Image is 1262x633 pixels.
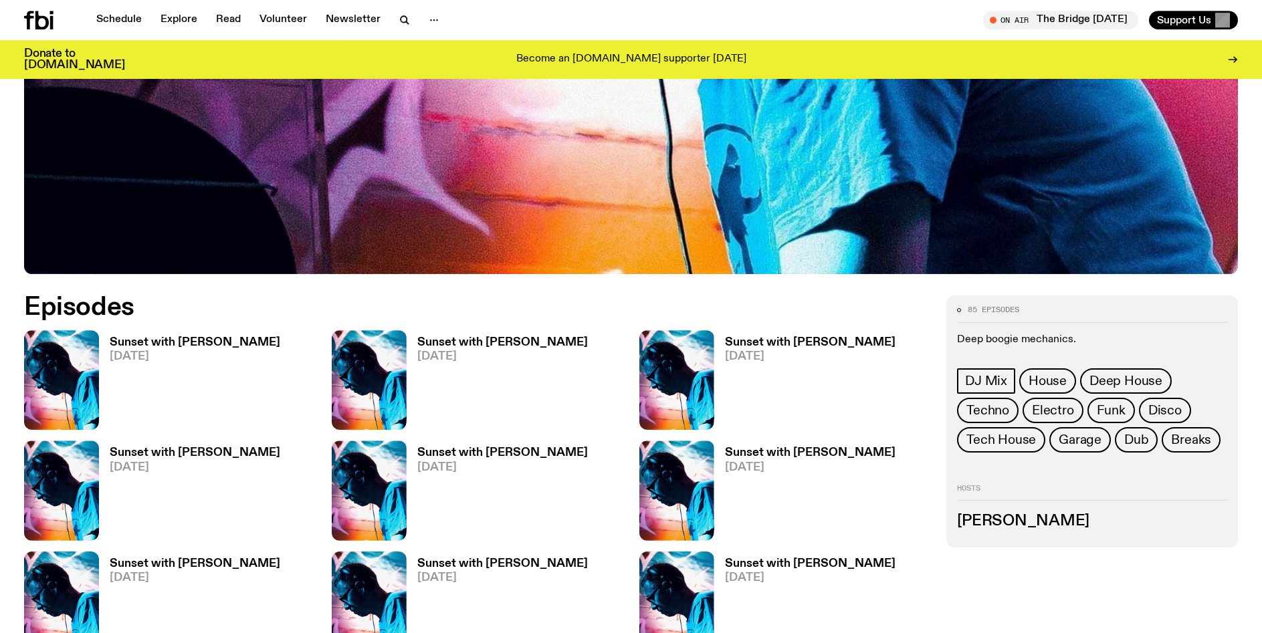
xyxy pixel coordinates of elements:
[725,558,896,569] h3: Sunset with [PERSON_NAME]
[417,337,588,348] h3: Sunset with [PERSON_NAME]
[1059,432,1101,447] span: Garage
[417,351,588,362] span: [DATE]
[1019,368,1076,394] a: House
[957,368,1015,394] a: DJ Mix
[332,330,407,430] img: Simon Caldwell stands side on, looking downwards. He has headphones on. Behind him is a brightly ...
[1032,403,1074,418] span: Electro
[99,337,280,430] a: Sunset with [PERSON_NAME][DATE]
[1139,398,1191,423] a: Disco
[957,427,1045,453] a: Tech House
[417,558,588,569] h3: Sunset with [PERSON_NAME]
[725,462,896,473] span: [DATE]
[1148,403,1182,418] span: Disco
[251,11,315,29] a: Volunteer
[24,330,99,430] img: Simon Caldwell stands side on, looking downwards. He has headphones on. Behind him is a brightly ...
[1049,427,1111,453] a: Garage
[208,11,249,29] a: Read
[966,432,1036,447] span: Tech House
[407,337,588,430] a: Sunset with [PERSON_NAME][DATE]
[24,48,125,71] h3: Donate to [DOMAIN_NAME]
[966,403,1009,418] span: Techno
[417,572,588,584] span: [DATE]
[110,462,280,473] span: [DATE]
[110,558,280,569] h3: Sunset with [PERSON_NAME]
[1089,374,1162,388] span: Deep House
[1097,403,1126,418] span: Funk
[1087,398,1135,423] a: Funk
[1080,368,1172,394] a: Deep House
[957,398,1019,423] a: Techno
[968,306,1019,313] span: 85 episodes
[1124,432,1148,447] span: Dub
[1029,374,1067,388] span: House
[1023,398,1083,423] a: Electro
[725,572,896,584] span: [DATE]
[714,337,896,430] a: Sunset with [PERSON_NAME][DATE]
[99,447,280,540] a: Sunset with [PERSON_NAME][DATE]
[639,440,714,540] img: Simon Caldwell stands side on, looking downwards. He has headphones on. Behind him is a brightly ...
[110,351,280,362] span: [DATE]
[957,514,1227,529] h3: [PERSON_NAME]
[516,53,746,66] p: Become an [DOMAIN_NAME] supporter [DATE]
[152,11,205,29] a: Explore
[983,11,1138,29] button: On AirThe Bridge [DATE]
[957,334,1227,346] p: Deep boogie mechanics.
[417,462,588,473] span: [DATE]
[24,295,828,320] h2: Episodes
[88,11,150,29] a: Schedule
[1149,11,1238,29] button: Support Us
[110,447,280,459] h3: Sunset with [PERSON_NAME]
[407,447,588,540] a: Sunset with [PERSON_NAME][DATE]
[417,447,588,459] h3: Sunset with [PERSON_NAME]
[639,330,714,430] img: Simon Caldwell stands side on, looking downwards. He has headphones on. Behind him is a brightly ...
[110,572,280,584] span: [DATE]
[1115,427,1158,453] a: Dub
[714,447,896,540] a: Sunset with [PERSON_NAME][DATE]
[965,374,1007,388] span: DJ Mix
[332,440,407,540] img: Simon Caldwell stands side on, looking downwards. He has headphones on. Behind him is a brightly ...
[24,440,99,540] img: Simon Caldwell stands side on, looking downwards. He has headphones on. Behind him is a brightly ...
[110,337,280,348] h3: Sunset with [PERSON_NAME]
[725,351,896,362] span: [DATE]
[1171,432,1211,447] span: Breaks
[725,447,896,459] h3: Sunset with [PERSON_NAME]
[1157,14,1211,26] span: Support Us
[318,11,389,29] a: Newsletter
[957,485,1227,501] h2: Hosts
[1162,427,1221,453] a: Breaks
[725,337,896,348] h3: Sunset with [PERSON_NAME]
